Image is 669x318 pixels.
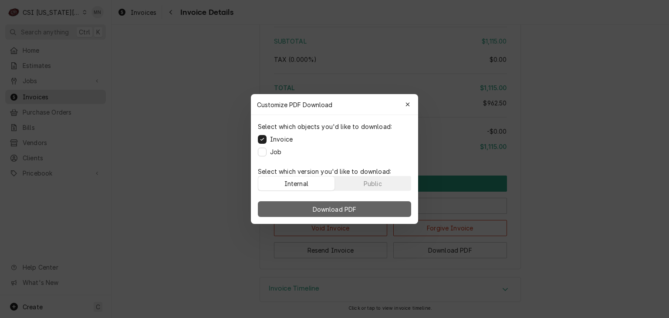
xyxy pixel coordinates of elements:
[251,94,418,115] div: Customize PDF Download
[270,147,281,156] label: Job
[364,179,382,188] div: Public
[284,179,308,188] div: Internal
[270,135,293,144] label: Invoice
[258,122,392,131] p: Select which objects you'd like to download:
[258,201,411,217] button: Download PDF
[311,205,358,214] span: Download PDF
[258,167,411,176] p: Select which version you'd like to download:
